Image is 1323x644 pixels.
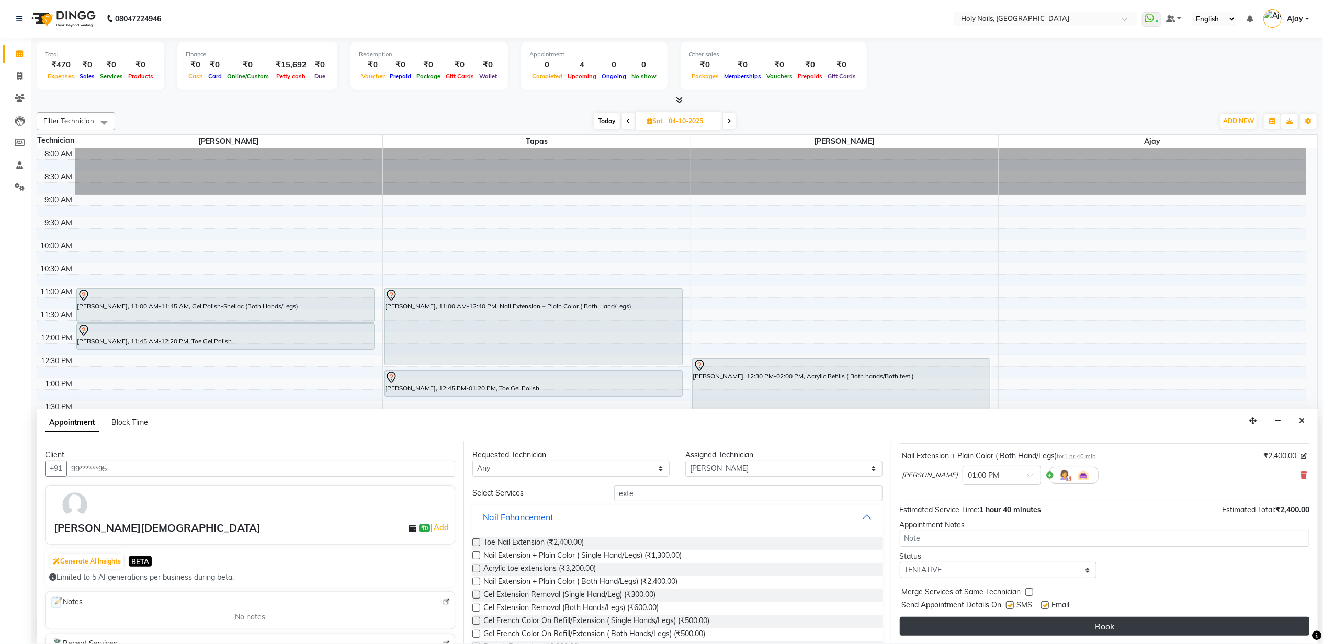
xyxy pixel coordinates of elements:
button: ADD NEW [1220,114,1257,129]
small: for [1057,453,1096,460]
span: Wallet [477,73,500,80]
div: [PERSON_NAME], 12:45 PM-01:20 PM, Toe Gel Polish [385,371,682,396]
span: BETA [129,556,152,566]
div: Select Services [465,488,606,499]
img: avatar [60,490,90,520]
div: ₹0 [359,59,387,71]
span: Filter Technician [43,117,94,125]
div: ₹0 [311,59,329,71]
div: Status [900,551,1097,562]
span: Ajay [999,135,1306,148]
span: Prepaid [387,73,414,80]
span: Block Time [111,418,148,427]
img: Ajay [1263,9,1282,28]
span: ₹2,400.00 [1275,505,1309,514]
span: Cash [186,73,206,80]
span: Notes [50,596,83,609]
span: Gift Cards [443,73,477,80]
div: ₹0 [477,59,500,71]
span: Gel French Color On Refill/Extension ( Both Hands/Legs) (₹500.00) [483,628,705,641]
span: [PERSON_NAME] [902,470,958,480]
div: Appointment Notes [900,520,1309,531]
div: ₹0 [689,59,721,71]
div: [PERSON_NAME][DEMOGRAPHIC_DATA] [54,520,261,536]
button: Nail Enhancement [477,508,878,526]
div: 9:30 AM [43,217,75,228]
span: Expenses [45,73,77,80]
span: Sat [644,117,665,125]
div: 9:00 AM [43,194,75,205]
div: ₹0 [414,59,443,71]
span: Vouchers [764,73,795,80]
span: Merge Services of Same Technician [902,586,1021,600]
div: 0 [529,59,565,71]
span: Estimated Service Time: [900,505,980,514]
div: 8:30 AM [43,171,75,182]
span: Package [414,73,443,80]
div: 12:00 PM [39,332,75,343]
span: Gel French Color On Refill/Extension ( Single Hands/Legs) (₹500.00) [483,615,709,628]
button: Close [1294,413,1309,429]
div: Other sales [689,50,858,59]
div: ₹0 [126,59,156,71]
button: +91 [45,461,67,477]
span: [PERSON_NAME] [691,135,999,148]
div: Assigned Technician [685,450,883,461]
div: Technician [37,135,75,146]
div: ₹0 [825,59,858,71]
div: Redemption [359,50,500,59]
input: Search by Name/Mobile/Email/Code [66,461,455,477]
span: Today [594,113,620,129]
div: ₹0 [77,59,97,71]
div: 10:30 AM [39,263,75,274]
span: Products [126,73,156,80]
div: ₹0 [443,59,477,71]
a: Add [432,521,450,534]
span: Online/Custom [224,73,272,80]
div: 12:30 PM [39,355,75,366]
span: | [430,521,450,534]
img: Interior.png [1077,469,1090,481]
span: 1 hr 40 min [1065,453,1096,460]
div: 1:00 PM [43,378,75,389]
div: Nail Enhancement [483,511,553,523]
span: No notes [235,612,265,623]
span: Nail Extension + Plain Color ( Both Hand/Legs) (₹2,400.00) [483,576,677,589]
span: Due [312,73,328,80]
div: 4 [565,59,599,71]
span: Email [1052,600,1070,613]
div: Nail Extension + Plain Color ( Both Hand/Legs) [902,451,1096,462]
i: Edit price [1301,453,1307,459]
input: 2025-10-04 [665,113,718,129]
span: Send Appointment Details On [902,600,1002,613]
span: Ongoing [599,73,629,80]
span: Gel Extension Removal (Both Hands/Legs) (₹600.00) [483,602,659,615]
span: Services [97,73,126,80]
button: Book [900,617,1309,636]
div: [PERSON_NAME], 12:30 PM-02:00 PM, Acrylic Refills ( Both hands/Both feet ) [693,359,990,427]
span: Acrylic toe extensions (₹3,200.00) [483,563,596,576]
span: Sales [77,73,97,80]
div: ₹0 [186,59,206,71]
img: Hairdresser.png [1058,469,1071,481]
span: Gift Cards [825,73,858,80]
span: Nail Extension + Plain Color ( Single Hand/Legs) (₹1,300.00) [483,550,682,563]
span: [PERSON_NAME] [75,135,383,148]
span: Ajay [1287,14,1303,25]
span: Gel Extension Removal (Single Hand/Leg) (₹300.00) [483,589,655,602]
span: SMS [1017,600,1033,613]
span: ADD NEW [1223,117,1254,125]
div: ₹15,692 [272,59,311,71]
div: Requested Technician [472,450,670,461]
div: ₹0 [721,59,764,71]
div: ₹470 [45,59,77,71]
div: 0 [629,59,659,71]
span: Toe Nail Extension (₹2,400.00) [483,537,584,550]
span: Petty cash [274,73,309,80]
div: 0 [599,59,629,71]
span: 1 hour 40 minutes [980,505,1042,514]
div: [PERSON_NAME], 11:45 AM-12:20 PM, Toe Gel Polish [77,324,375,349]
span: Packages [689,73,721,80]
div: ₹0 [206,59,224,71]
div: ₹0 [795,59,825,71]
